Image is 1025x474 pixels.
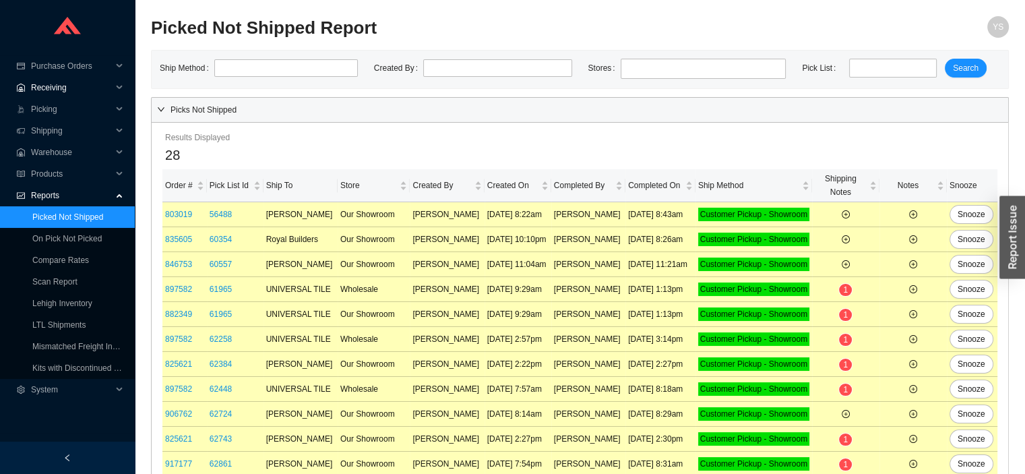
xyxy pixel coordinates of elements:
[698,382,809,396] div: Customer Pickup - Showroom
[32,320,86,330] a: LTL Shipments
[338,427,410,452] td: Our Showroom
[160,59,214,78] label: Ship Method
[958,332,985,346] span: Snooze
[843,285,848,295] span: 1
[170,103,1003,117] span: Picks Not Shipped
[843,310,848,320] span: 1
[909,410,917,418] span: plus-circle
[628,179,683,192] span: Completed On
[485,169,551,202] th: Created On sortable
[625,327,695,352] td: [DATE] 3:14pm
[625,302,695,327] td: [DATE] 1:13pm
[950,255,993,274] button: Snooze
[958,357,985,371] span: Snooze
[950,230,993,249] button: Snooze
[698,208,809,221] div: Customer Pickup - Showroom
[950,205,993,224] button: Snooze
[152,98,1008,122] div: Picks Not Shipped
[410,302,484,327] td: [PERSON_NAME]
[843,335,848,345] span: 1
[32,277,77,287] a: Scan Report
[485,327,551,352] td: [DATE] 2:57pm
[950,429,993,448] button: Snooze
[485,427,551,452] td: [DATE] 2:27pm
[993,16,1003,38] span: YS
[338,302,410,327] td: Our Showroom
[210,309,232,319] a: 61965
[551,302,625,327] td: [PERSON_NAME]
[263,302,338,327] td: UNIVERSAL TILE
[958,382,985,396] span: Snooze
[32,299,92,308] a: Lehigh Inventory
[909,335,917,343] span: plus-circle
[412,179,471,192] span: Created By
[410,202,484,227] td: [PERSON_NAME]
[32,212,103,222] a: Picked Not Shipped
[882,179,934,192] span: Notes
[909,460,917,468] span: plus-circle
[210,409,232,419] a: 62724
[698,179,799,192] span: Ship Method
[157,105,165,113] span: right
[551,377,625,402] td: [PERSON_NAME]
[410,327,484,352] td: [PERSON_NAME]
[625,427,695,452] td: [DATE] 2:30pm
[625,277,695,302] td: [DATE] 1:13pm
[950,380,993,398] button: Snooze
[551,227,625,252] td: [PERSON_NAME]
[410,402,484,427] td: [PERSON_NAME]
[698,307,809,321] div: Customer Pickup - Showroom
[839,434,852,446] sup: 1
[410,252,484,277] td: [PERSON_NAME]
[63,454,71,462] span: left
[843,360,848,369] span: 1
[698,432,809,446] div: Customer Pickup - Showroom
[588,59,621,78] label: Stores
[909,385,917,393] span: plus-circle
[338,402,410,427] td: Our Showroom
[698,407,809,421] div: Customer Pickup - Showroom
[958,283,985,296] span: Snooze
[410,427,484,452] td: [PERSON_NAME]
[263,327,338,352] td: UNIVERSAL TILE
[165,434,192,444] a: 825621
[31,142,112,163] span: Warehouse
[551,169,625,202] th: Completed By sortable
[842,210,850,218] span: plus-circle
[945,59,987,78] button: Search
[165,235,192,244] a: 835605
[338,277,410,302] td: Wholesale
[485,227,551,252] td: [DATE] 10:10pm
[165,260,192,269] a: 846753
[338,327,410,352] td: Wholesale
[950,355,993,374] button: Snooze
[31,120,112,142] span: Shipping
[485,302,551,327] td: [DATE] 9:29am
[698,283,809,296] div: Customer Pickup - Showroom
[338,169,410,202] th: Store sortable
[839,284,852,296] sup: 1
[210,459,232,469] a: 62861
[698,233,809,246] div: Customer Pickup - Showroom
[210,179,251,192] span: Pick List Id
[950,405,993,423] button: Snooze
[625,377,695,402] td: [DATE] 8:18am
[32,342,135,351] a: Mismatched Freight Invoices
[554,179,613,192] span: Completed By
[487,179,538,192] span: Created On
[263,169,338,202] th: Ship To
[698,258,809,271] div: Customer Pickup - Showroom
[210,260,232,269] a: 60557
[958,233,985,246] span: Snooze
[338,377,410,402] td: Wholesale
[625,352,695,377] td: [DATE] 2:27pm
[842,410,850,418] span: plus-circle
[210,334,232,344] a: 62258
[210,359,232,369] a: 62384
[32,234,102,243] a: On Pick Not Picked
[263,252,338,277] td: [PERSON_NAME]
[165,285,192,294] a: 897582
[485,377,551,402] td: [DATE] 7:57am
[165,179,194,192] span: Order #
[802,59,841,78] label: Pick List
